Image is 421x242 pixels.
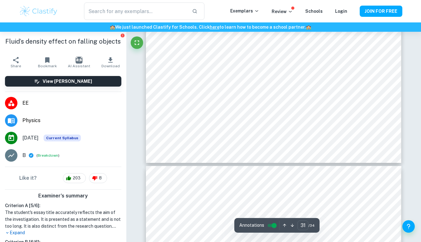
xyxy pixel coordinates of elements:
[308,223,315,228] span: / 34
[5,37,121,46] h1: Fluid’s density effect on falling objects
[19,5,58,17] img: Clastify logo
[110,25,115,30] span: 🏫
[38,153,58,158] button: Breakdown
[44,135,81,141] div: This exemplar is based on the current syllabus. Feel free to refer to it for inspiration/ideas wh...
[96,175,105,181] span: 8
[230,7,259,14] p: Exemplars
[63,173,86,183] div: 203
[31,54,63,71] button: Bookmark
[76,57,82,64] img: AI Assistant
[335,9,347,14] a: Login
[120,33,125,38] button: Report issue
[2,192,124,200] h6: Examiner's summary
[63,54,95,71] button: AI Assistant
[22,99,121,107] span: EE
[69,175,84,181] span: 203
[131,36,143,49] button: Fullscreen
[89,173,107,183] div: 8
[305,9,323,14] a: Schools
[95,54,126,71] button: Download
[43,78,92,85] h6: View [PERSON_NAME]
[19,174,37,182] h6: Like it?
[11,64,21,68] span: Share
[22,134,39,142] span: [DATE]
[68,64,90,68] span: AI Assistant
[272,8,293,15] p: Review
[36,153,59,159] span: ( )
[38,64,57,68] span: Bookmark
[101,64,120,68] span: Download
[22,117,121,124] span: Physics
[360,6,402,17] button: JOIN FOR FREE
[1,24,420,31] h6: We just launched Clastify for Schools. Click to learn how to become a school partner.
[5,230,121,236] p: Expand
[44,135,81,141] span: Current Syllabus
[22,152,26,159] p: B
[402,220,415,233] button: Help and Feedback
[5,202,121,209] h6: Criterion A [ 5 / 6 ]:
[239,222,264,229] span: Annotations
[84,2,187,20] input: Search for any exemplars...
[5,76,121,87] button: View [PERSON_NAME]
[5,209,121,230] h1: The student's essay title accurately reflects the aim of the investigation. It is presented as a ...
[210,25,219,30] a: here
[306,25,311,30] span: 🏫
